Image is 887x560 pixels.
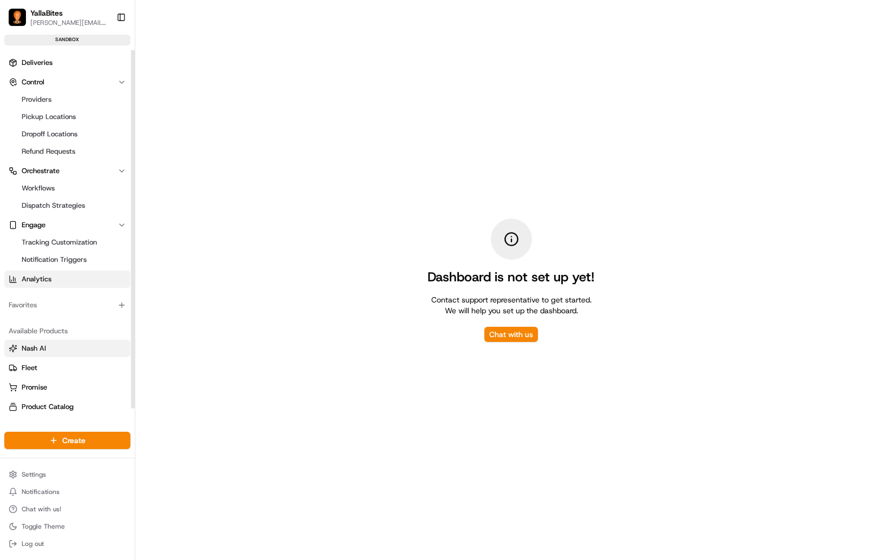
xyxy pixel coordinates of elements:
[9,363,126,373] a: Fleet
[76,183,131,192] a: Powered byPylon
[37,114,137,123] div: We're available if you need us!
[22,344,46,353] span: Nash AI
[22,402,74,412] span: Product Catalog
[17,235,117,250] a: Tracking Customization
[4,297,130,314] div: Favorites
[4,340,130,357] button: Nash AI
[9,421,126,431] a: Returns
[108,183,131,192] span: Pylon
[91,158,100,167] div: 💻
[4,4,112,30] button: YallaBitesYallaBites[PERSON_NAME][EMAIL_ADDRESS][DOMAIN_NAME]
[11,158,19,167] div: 📗
[22,147,75,156] span: Refund Requests
[4,418,130,435] button: Returns
[9,344,126,353] a: Nash AI
[4,379,130,396] button: Promise
[17,127,117,142] a: Dropoff Locations
[22,238,97,247] span: Tracking Customization
[4,467,130,482] button: Settings
[11,11,32,32] img: Nash
[4,502,130,517] button: Chat with us!
[17,109,117,124] a: Pickup Locations
[11,43,197,61] p: Welcome 👋
[4,74,130,91] button: Control
[22,183,55,193] span: Workflows
[22,274,51,284] span: Analytics
[17,198,117,213] a: Dispatch Strategies
[484,327,538,342] button: Chat with us
[22,363,37,373] span: Fleet
[22,201,85,210] span: Dispatch Strategies
[22,383,47,392] span: Promise
[22,112,76,122] span: Pickup Locations
[11,103,30,123] img: 1736555255976-a54dd68f-1ca7-489b-9aae-adbdc363a1c4
[30,8,63,18] button: YallaBites
[4,54,130,71] a: Deliveries
[62,435,86,446] span: Create
[184,107,197,120] button: Start new chat
[17,144,117,159] a: Refund Requests
[102,157,174,168] span: API Documentation
[4,536,130,551] button: Log out
[22,539,44,548] span: Log out
[22,95,51,104] span: Providers
[22,505,61,513] span: Chat with us!
[22,77,44,87] span: Control
[4,162,130,180] button: Orchestrate
[9,9,26,26] img: YallaBites
[22,255,87,265] span: Notification Triggers
[6,153,87,172] a: 📗Knowledge Base
[22,470,46,479] span: Settings
[4,271,130,288] a: Analytics
[17,252,117,267] a: Notification Triggers
[4,519,130,534] button: Toggle Theme
[9,383,126,392] a: Promise
[4,484,130,499] button: Notifications
[4,322,130,340] div: Available Products
[428,268,595,286] h2: Dashboard is not set up yet!
[22,522,65,531] span: Toggle Theme
[22,58,52,68] span: Deliveries
[17,181,117,196] a: Workflows
[9,402,126,412] a: Product Catalog
[4,432,130,449] button: Create
[22,421,46,431] span: Returns
[4,216,130,234] button: Engage
[28,70,195,81] input: Got a question? Start typing here...
[87,153,178,172] a: 💻API Documentation
[22,157,83,168] span: Knowledge Base
[431,294,592,316] div: Contact support representative to get started. We will help you set up the dashboard.
[17,92,117,107] a: Providers
[4,35,130,45] div: sandbox
[4,398,130,416] button: Product Catalog
[30,18,108,27] button: [PERSON_NAME][EMAIL_ADDRESS][DOMAIN_NAME]
[4,359,130,377] button: Fleet
[37,103,178,114] div: Start new chat
[22,166,60,176] span: Orchestrate
[22,129,77,139] span: Dropoff Locations
[22,220,45,230] span: Engage
[22,487,60,496] span: Notifications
